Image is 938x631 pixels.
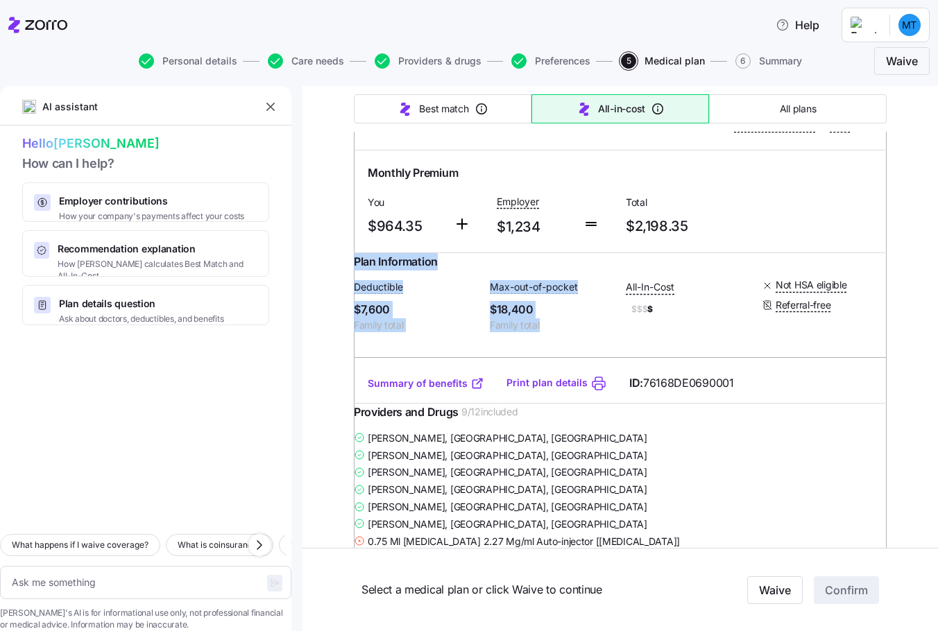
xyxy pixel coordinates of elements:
div: | [721,116,851,134]
span: What is coinsurance? [178,538,262,552]
span: [PERSON_NAME] , [GEOGRAPHIC_DATA], [GEOGRAPHIC_DATA] [368,483,647,496]
span: Hello [PERSON_NAME] [22,134,269,154]
span: ID: [629,374,734,392]
span: Providers and Drugs [354,404,459,421]
span: How [PERSON_NAME] calculates Best Match and All-In-Cost [58,259,257,282]
span: [PERSON_NAME] , [GEOGRAPHIC_DATA], [GEOGRAPHIC_DATA] [368,449,647,463]
span: How can I help? [22,154,269,174]
span: Ask about doctors, deductibles, and benefits [59,313,223,325]
button: What is coinsurance? [166,534,273,556]
span: Not HSA eligible [776,278,847,292]
span: Preferences [535,56,590,66]
button: Personal details [139,53,237,69]
span: 5 [621,53,636,69]
a: Preferences [509,53,590,69]
a: 5Medical plan [618,53,705,69]
span: AI assistant [42,99,99,114]
span: Best match [419,102,468,116]
span: $$$ [631,304,647,315]
span: Personal details [162,56,237,66]
span: How your company's payments affect your costs [59,211,244,223]
a: Providers & drugs [372,53,481,69]
span: Care needs [291,56,344,66]
button: Confirm [814,576,879,604]
span: What happens if I waive coverage? [12,538,148,552]
img: ai-icon.png [22,100,36,114]
button: Waive [874,47,930,75]
span: Recommendation explanation [58,242,257,256]
span: Employer contributions [59,194,244,208]
span: [PERSON_NAME] , [GEOGRAPHIC_DATA], [GEOGRAPHIC_DATA] [368,517,647,531]
button: Waive [747,576,803,604]
span: Total [626,196,744,209]
span: Waive [886,53,918,69]
span: All plans [780,102,816,116]
span: Providers & drugs [398,56,481,66]
span: $18,400 [490,301,615,318]
span: All-in-cost [598,102,645,116]
span: Monthly Premium [368,164,458,182]
img: 32dd894c3b6eb969440b8826416ee3ed [898,14,921,36]
a: Summary of benefits [368,377,484,390]
a: Print plan details [506,376,588,390]
span: 0.75 Ml [MEDICAL_DATA] 2.27 Mg/ml Auto-injector [[MEDICAL_DATA]] [368,535,680,548]
span: $7,600 [354,301,479,318]
span: $1,234 [497,216,572,239]
button: 5Medical plan [621,53,705,69]
a: Care needs [265,53,344,69]
span: 9 / 12 included [461,405,518,419]
span: Plan Information [354,253,438,270]
span: Select a medical plan or click Waive to continue [361,581,703,598]
span: Which plans have the lowest premium? [291,538,444,552]
span: $964.35 [368,215,443,238]
span: Confirm [825,582,868,598]
span: Plan details question [59,297,223,311]
span: Help [776,17,819,33]
span: Deductible [354,280,403,294]
span: 6 [735,53,751,69]
span: Family total [490,318,615,332]
span: [PERSON_NAME] , [GEOGRAPHIC_DATA], [GEOGRAPHIC_DATA] [368,500,647,514]
span: Employer [497,195,539,209]
span: $2,198.35 [626,215,744,238]
button: Which plans have the lowest premium? [279,534,456,556]
button: Preferences [511,53,590,69]
button: 6Summary [735,53,802,69]
span: All-In-Cost [626,280,674,294]
span: Family total [354,318,479,332]
span: Summary [759,56,802,66]
span: Referral-free [776,298,830,312]
span: Waive [759,582,791,598]
button: Providers & drugs [375,53,481,69]
button: Help [765,11,830,39]
span: 76168DE0690001 [643,374,734,392]
span: [PERSON_NAME] , [GEOGRAPHIC_DATA], [GEOGRAPHIC_DATA] [368,431,647,445]
img: Employer logo [851,17,878,33]
span: Medical plan [645,56,705,66]
a: Personal details [136,53,237,69]
span: You [368,196,443,209]
span: [PERSON_NAME] , [GEOGRAPHIC_DATA], [GEOGRAPHIC_DATA] [368,465,647,479]
span: Max-out-of-pocket [490,280,578,294]
span: $ [626,301,751,318]
button: Care needs [268,53,344,69]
